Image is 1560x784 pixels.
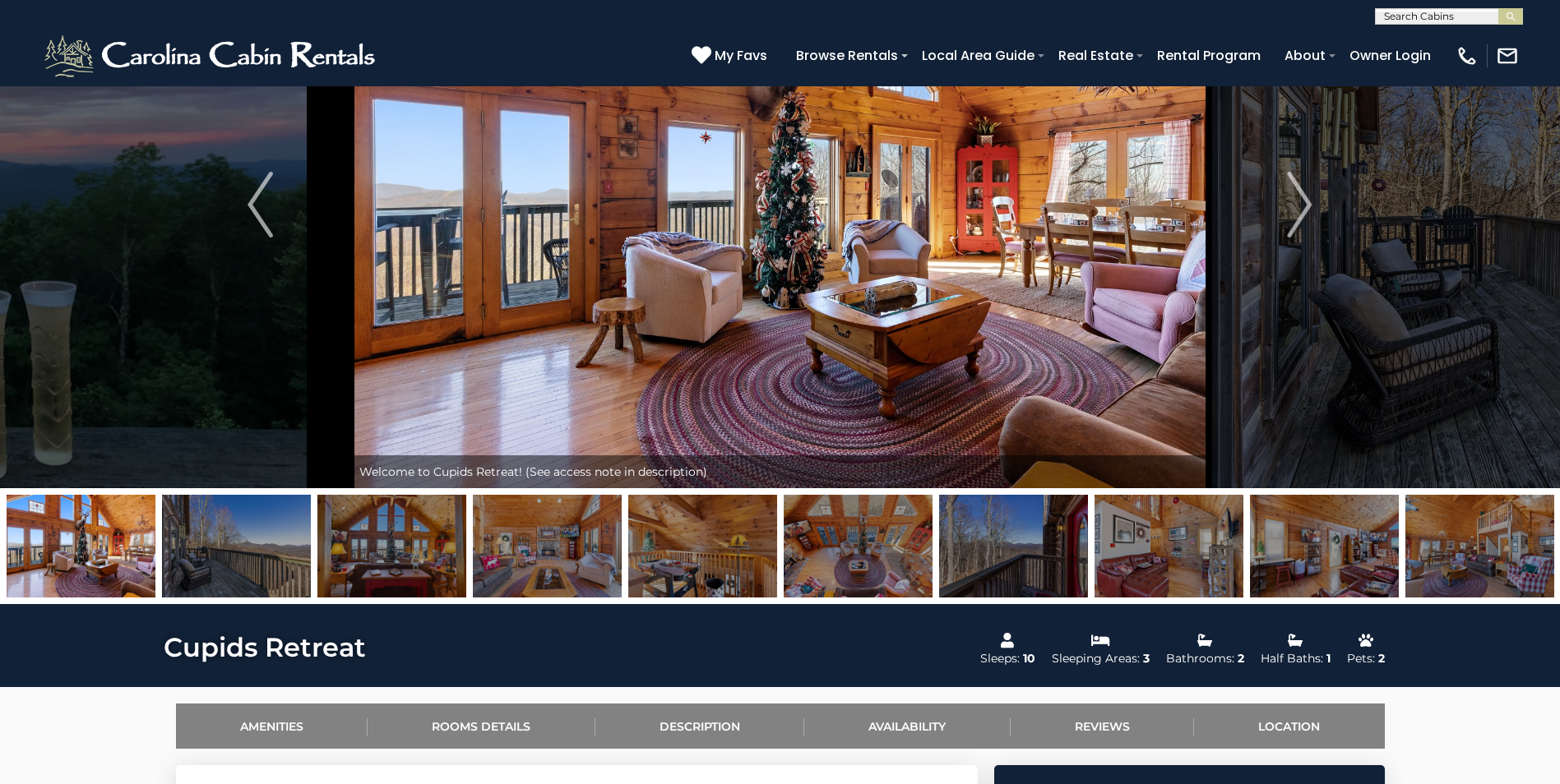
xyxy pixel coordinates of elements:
a: About [1276,41,1334,70]
a: My Favs [692,45,771,67]
a: Owner Login [1341,41,1439,70]
a: Location [1194,703,1385,749]
img: 163281209 [7,495,155,597]
img: 163281241 [1405,495,1554,597]
img: arrow [248,172,272,238]
a: Real Estate [1050,41,1141,70]
img: 163281215 [939,495,1088,597]
img: 163281212 [473,495,622,597]
a: Amenities [176,703,368,749]
img: mail-regular-white.png [1496,44,1519,67]
a: Local Area Guide [914,41,1043,70]
img: 163281216 [1095,495,1243,597]
img: phone-regular-white.png [1456,44,1479,67]
img: 163281213 [628,495,777,597]
a: Availability [804,703,1011,749]
a: Rental Program [1149,41,1269,70]
span: My Favs [715,45,767,66]
img: 163281214 [784,495,933,597]
img: White-1-2.png [41,31,382,81]
div: Welcome to Cupids Retreat! (See access note in description) [351,455,1209,488]
a: Rooms Details [368,703,595,749]
a: Browse Rentals [788,41,906,70]
img: 163281240 [1250,495,1399,597]
img: 163281211 [317,495,466,597]
img: 163281208 [162,495,311,597]
a: Description [595,703,805,749]
img: arrow [1287,172,1312,238]
a: Reviews [1011,703,1195,749]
